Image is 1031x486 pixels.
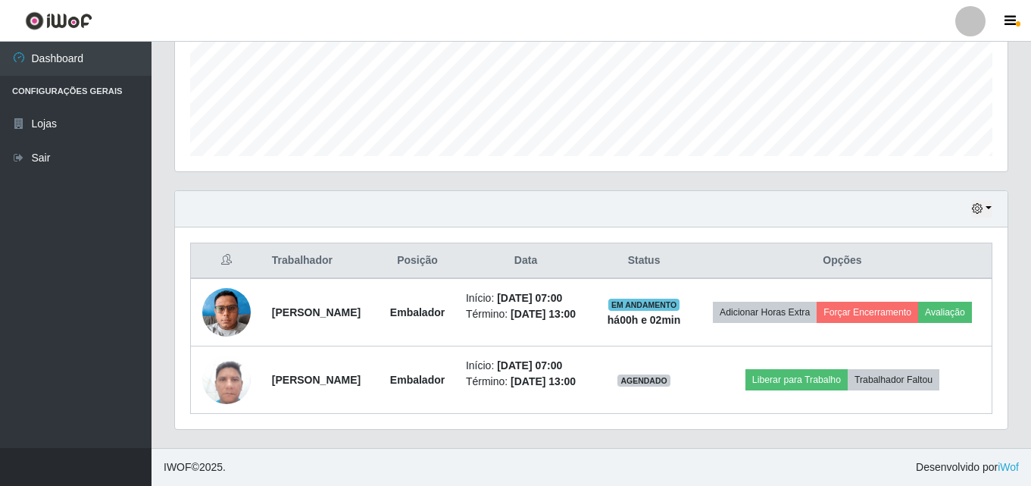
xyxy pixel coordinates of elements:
[466,374,586,390] li: Término:
[202,280,251,344] img: 1728993932002.jpeg
[817,302,918,323] button: Forçar Encerramento
[916,459,1019,475] span: Desenvolvido por
[164,459,226,475] span: © 2025 .
[466,306,586,322] li: Término:
[511,375,576,387] time: [DATE] 13:00
[164,461,192,473] span: IWOF
[608,314,681,326] strong: há 00 h e 02 min
[998,461,1019,473] a: iWof
[202,347,251,412] img: 1733776372694.jpeg
[713,302,817,323] button: Adicionar Horas Extra
[497,359,562,372] time: [DATE] 07:00
[511,308,576,320] time: [DATE] 13:00
[608,299,680,311] span: EM ANDAMENTO
[848,369,939,390] button: Trabalhador Faltou
[595,243,693,279] th: Status
[466,290,586,306] li: Início:
[25,11,92,30] img: CoreUI Logo
[390,374,445,386] strong: Embalador
[272,306,361,318] strong: [PERSON_NAME]
[390,306,445,318] strong: Embalador
[497,292,562,304] time: [DATE] 07:00
[378,243,457,279] th: Posição
[457,243,595,279] th: Data
[693,243,992,279] th: Opções
[617,375,670,387] span: AGENDADO
[745,369,848,390] button: Liberar para Trabalho
[263,243,378,279] th: Trabalhador
[918,302,972,323] button: Avaliação
[466,358,586,374] li: Início:
[272,374,361,386] strong: [PERSON_NAME]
